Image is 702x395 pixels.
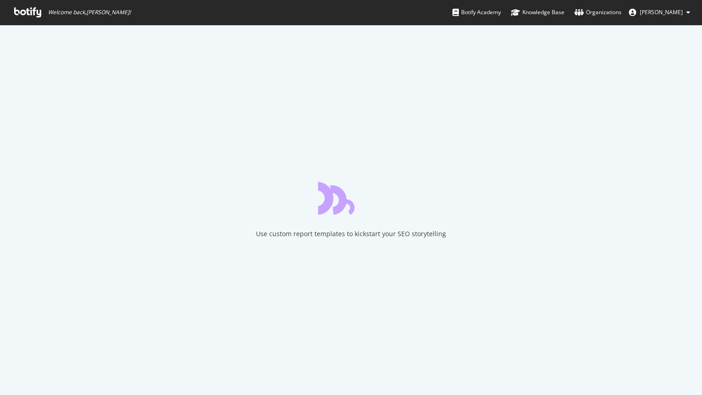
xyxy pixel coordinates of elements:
div: Botify Academy [452,8,501,17]
div: animation [318,182,384,215]
div: Organizations [574,8,622,17]
button: [PERSON_NAME] [622,5,697,20]
div: Knowledge Base [511,8,564,17]
span: Welcome back, [PERSON_NAME] ! [48,9,131,16]
div: Use custom report templates to kickstart your SEO storytelling [256,229,446,238]
span: Alex Keene [640,8,683,16]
